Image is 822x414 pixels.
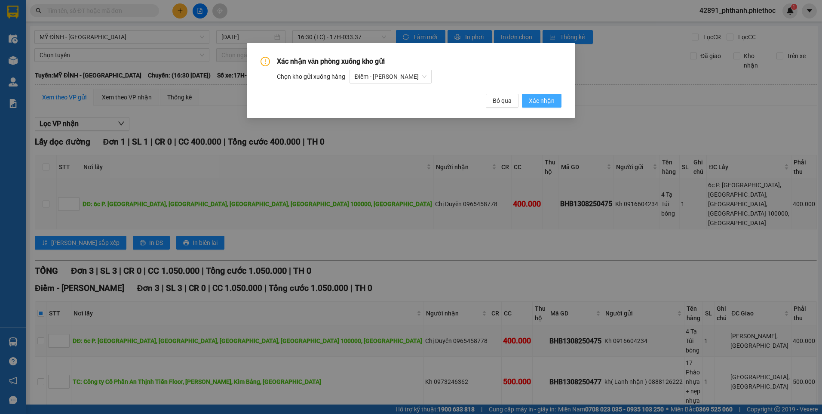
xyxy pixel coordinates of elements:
div: Chọn kho gửi xuống hàng [277,70,562,83]
button: Bỏ qua [486,94,518,108]
span: Bỏ qua [493,96,512,105]
span: exclamation-circle [261,57,270,66]
span: Điểm - Bùi Huy Bích [355,70,426,83]
button: Xác nhận [522,94,561,108]
span: Xác nhận văn phòng xuống kho gửi [277,57,385,65]
span: Xác nhận [529,96,555,105]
